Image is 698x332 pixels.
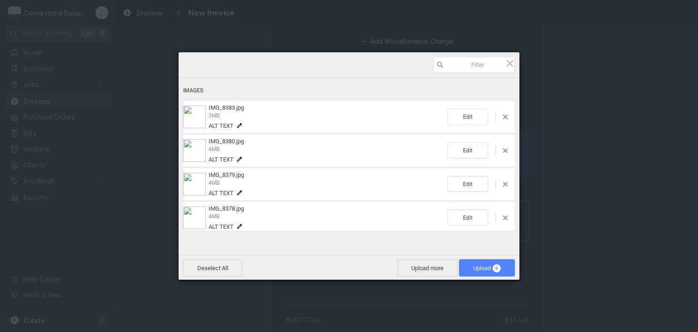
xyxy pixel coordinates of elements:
img: 28a0a7e7-8f9b-4ec3-820f-7441a9ad59a0 [183,139,206,162]
span: Edit [447,109,488,125]
span: IMG_8383.jpg [209,104,244,111]
span: 3MB [209,112,219,119]
span: Upload more [397,259,458,277]
div: IMG_8380.jpg [206,138,447,163]
span: IMG_8380.jpg [209,138,244,145]
span: 4MB [209,180,219,186]
span: Alt text [209,122,234,129]
img: 0a4bf4a9-61c2-4ab7-b448-7d4acf1f6bdb [183,173,206,196]
span: Click here or hit ESC to close picker [505,58,515,68]
span: Edit [447,176,488,192]
div: Images [183,82,515,99]
span: Deselect All [183,259,242,277]
div: IMG_8383.jpg [206,104,447,129]
span: Upload6 [459,259,515,277]
span: Alt text [209,190,234,196]
div: IMG_8378.jpg [206,205,447,230]
span: Alt text [209,156,234,163]
span: IMG_8379.jpg [209,171,244,178]
span: Edit [447,210,488,226]
img: 6f56babc-776b-40bf-a59d-c34a0d6d4636 [183,206,206,229]
img: f28b90b6-b0da-49a0-9130-bc24e0a9aa25 [183,106,206,128]
span: 4MB [209,146,219,152]
span: 4MB [209,213,219,220]
input: Filter [433,57,515,73]
span: Upload [473,265,501,272]
div: IMG_8379.jpg [206,171,447,196]
span: Alt text [209,223,234,230]
span: IMG_8378.jpg [209,205,244,212]
span: 6 [493,264,501,272]
span: Edit [447,142,488,158]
